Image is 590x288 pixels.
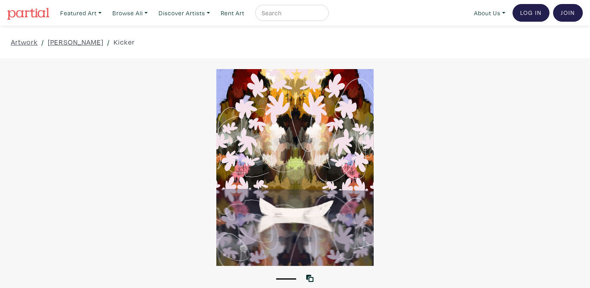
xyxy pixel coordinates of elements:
[155,5,214,21] a: Discover Artists
[109,5,151,21] a: Browse All
[11,37,38,47] a: Artwork
[41,37,44,47] span: /
[276,278,296,280] button: 1 of 1
[553,4,583,22] a: Join
[513,4,549,22] a: Log In
[261,8,321,18] input: Search
[48,37,104,47] a: [PERSON_NAME]
[57,5,105,21] a: Featured Art
[107,37,110,47] span: /
[114,37,135,47] a: Kicker
[217,5,248,21] a: Rent Art
[470,5,509,21] a: About Us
